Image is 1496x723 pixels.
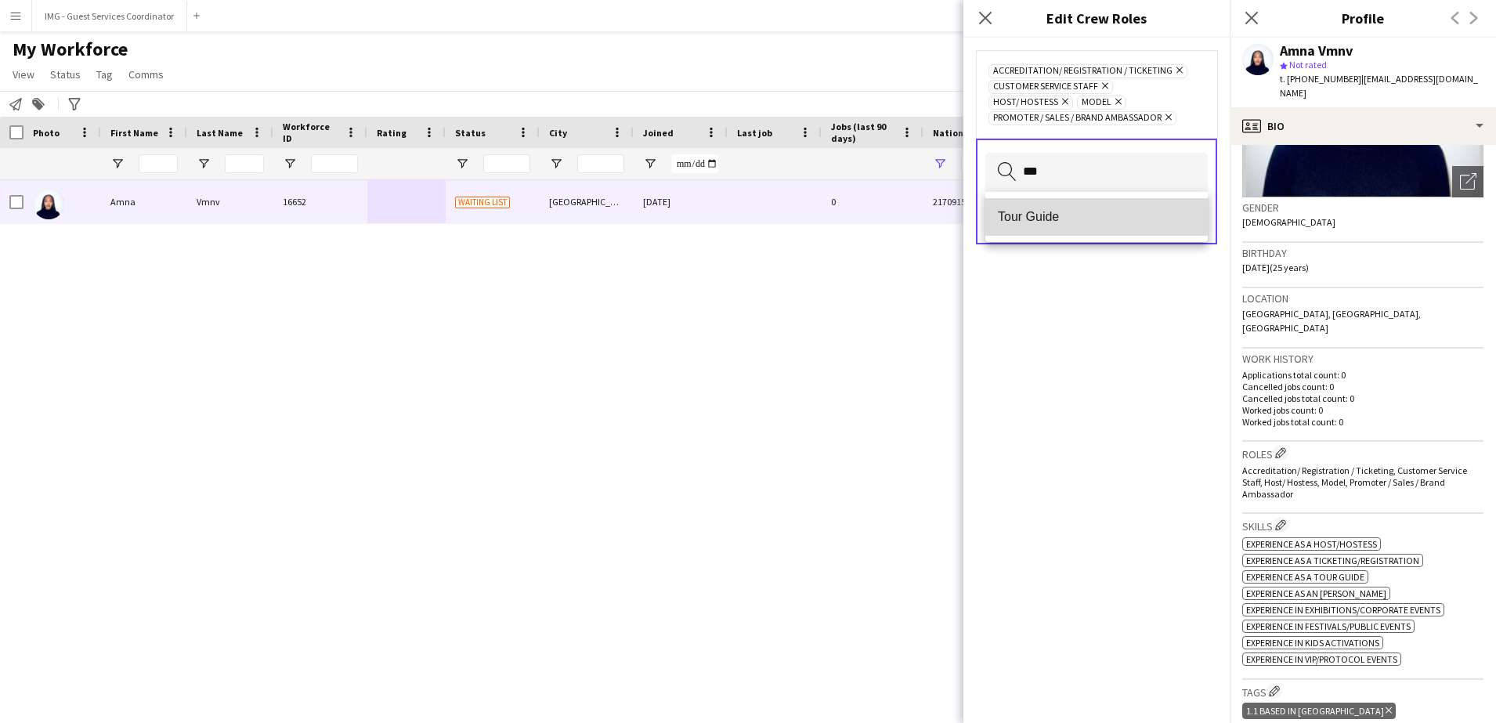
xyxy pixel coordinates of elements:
[1242,683,1483,700] h3: Tags
[822,180,923,223] div: 0
[1242,246,1483,260] h3: Birthday
[1242,308,1421,334] span: [GEOGRAPHIC_DATA], [GEOGRAPHIC_DATA], [GEOGRAPHIC_DATA]
[197,157,211,171] button: Open Filter Menu
[1242,703,1396,719] div: 1.1 Based in [GEOGRAPHIC_DATA]
[273,180,367,223] div: 16652
[1230,8,1496,28] h3: Profile
[283,157,297,171] button: Open Filter Menu
[6,95,25,114] app-action-btn: Notify workforce
[1242,392,1483,404] p: Cancelled jobs total count: 0
[549,127,567,139] span: City
[1082,96,1111,109] span: Model
[993,81,1098,93] span: Customer Service Staff
[1242,517,1483,533] h3: Skills
[96,67,113,81] span: Tag
[1242,381,1483,392] p: Cancelled jobs count: 0
[577,154,624,173] input: City Filter Input
[963,8,1230,28] h3: Edit Crew Roles
[1242,352,1483,366] h3: Work history
[377,127,407,139] span: Rating
[933,196,980,208] span: 2170915165
[110,127,158,139] span: First Name
[101,180,187,223] div: Amna
[831,121,895,144] span: Jobs (last 90 days)
[122,64,170,85] a: Comms
[1280,73,1478,99] span: | [EMAIL_ADDRESS][DOMAIN_NAME]
[455,197,510,208] span: Waiting list
[197,127,243,139] span: Last Name
[1242,262,1309,273] span: [DATE] (25 years)
[993,65,1173,78] span: Accreditation/ Registration / Ticketing
[65,95,84,114] app-action-btn: Advanced filters
[737,127,772,139] span: Last job
[455,127,486,139] span: Status
[1246,571,1364,583] span: Experience as a Tour Guide
[33,188,64,219] img: Amna Vmnv
[139,154,178,173] input: First Name Filter Input
[933,127,1051,139] span: National ID/ Iqama number
[311,154,358,173] input: Workforce ID Filter Input
[110,157,125,171] button: Open Filter Menu
[961,154,1071,173] input: National ID/ Iqama number Filter Input
[13,67,34,81] span: View
[483,154,530,173] input: Status Filter Input
[1242,445,1483,461] h3: Roles
[549,157,563,171] button: Open Filter Menu
[90,64,119,85] a: Tag
[1452,166,1483,197] div: Open photos pop-in
[1246,604,1440,616] span: Experience in Exhibitions/Corporate Events
[1246,555,1419,566] span: Experience as a Ticketing/Registration
[128,67,164,81] span: Comms
[1280,44,1353,58] div: Amna Vmnv
[671,154,718,173] input: Joined Filter Input
[1289,59,1327,70] span: Not rated
[540,180,634,223] div: [GEOGRAPHIC_DATA]
[993,112,1162,125] span: Promoter / Sales / Brand Ambassador
[32,1,187,31] button: IMG - Guest Services Coordinator
[1246,637,1379,649] span: Experience in Kids Activations
[13,38,128,61] span: My Workforce
[1242,216,1335,228] span: [DEMOGRAPHIC_DATA]
[643,157,657,171] button: Open Filter Menu
[1242,201,1483,215] h3: Gender
[225,154,264,173] input: Last Name Filter Input
[643,127,674,139] span: Joined
[998,209,1195,224] span: Tour Guide
[187,180,273,223] div: Vmnv
[1246,620,1411,632] span: Experience in Festivals/Public Events
[993,96,1058,109] span: Host/ Hostess
[1246,538,1377,550] span: Experience as a Host/Hostess
[1280,73,1361,85] span: t. [PHONE_NUMBER]
[1246,653,1397,665] span: Experience in VIP/Protocol Events
[283,121,339,144] span: Workforce ID
[1242,404,1483,416] p: Worked jobs count: 0
[6,64,41,85] a: View
[1242,369,1483,381] p: Applications total count: 0
[29,95,48,114] app-action-btn: Add to tag
[455,157,469,171] button: Open Filter Menu
[1246,587,1386,599] span: Experience as an [PERSON_NAME]
[50,67,81,81] span: Status
[44,64,87,85] a: Status
[1242,465,1467,500] span: Accreditation/ Registration / Ticketing, Customer Service Staff, Host/ Hostess, Model, Promoter /...
[1242,416,1483,428] p: Worked jobs total count: 0
[33,127,60,139] span: Photo
[1230,107,1496,145] div: Bio
[933,157,947,171] button: Open Filter Menu
[1242,291,1483,305] h3: Location
[634,180,728,223] div: [DATE]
